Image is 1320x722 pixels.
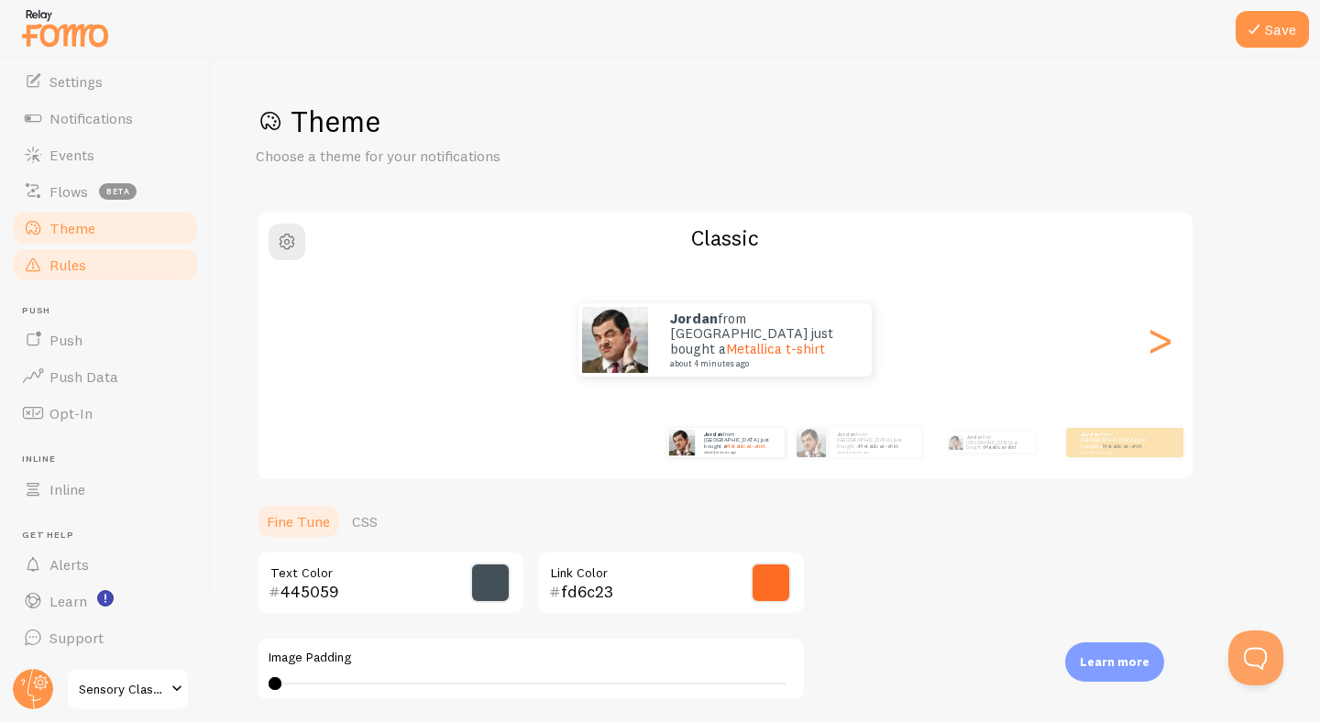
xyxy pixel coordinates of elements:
img: Fomo [797,428,826,457]
a: Support [11,619,200,656]
span: Push [22,305,200,317]
a: Opt-In [11,395,200,432]
span: Alerts [49,555,89,574]
a: Inline [11,471,200,508]
span: Opt-In [49,404,93,422]
span: Sensory Classroom [79,678,166,700]
p: from [GEOGRAPHIC_DATA] just bought a [704,431,777,454]
span: Settings [49,72,103,91]
img: Fomo [668,429,695,455]
p: from [GEOGRAPHIC_DATA] just bought a [1081,431,1154,454]
label: Image Padding [269,650,793,666]
span: Rules [49,256,86,274]
img: Fomo [582,307,648,373]
strong: jordan [837,431,856,438]
span: beta [99,183,137,200]
strong: jordan [670,310,718,327]
a: Push [11,322,200,358]
p: Choose a theme for your notifications [256,146,696,167]
a: Rules [11,246,200,283]
span: Push [49,331,82,349]
span: Support [49,629,104,647]
span: Theme [49,219,95,237]
p: from [GEOGRAPHIC_DATA] just bought a [670,312,853,368]
h1: Theme [256,103,1276,140]
a: Metallica t-shirt [984,444,1016,450]
span: Learn [49,592,87,610]
span: Events [49,146,94,164]
span: Inline [49,480,85,498]
a: Metallica t-shirt [726,443,765,450]
a: Theme [11,210,200,246]
a: Events [11,137,200,173]
div: Next slide [1149,274,1171,406]
span: Push Data [49,367,118,386]
strong: jordan [966,434,983,440]
strong: jordan [1081,431,1100,438]
a: Learn [11,583,200,619]
a: Push Data [11,358,200,395]
div: Learn more [1065,642,1164,682]
a: Metallica t-shirt [726,340,825,357]
strong: jordan [704,431,723,438]
span: Get Help [22,530,200,541]
a: Settings [11,63,200,100]
a: Alerts [11,546,200,583]
a: Metallica t-shirt [1103,443,1142,450]
p: from [GEOGRAPHIC_DATA] just bought a [966,432,1028,453]
svg: <p>Watch New Feature Tutorials!</p> [97,590,114,607]
a: Fine Tune [256,503,341,540]
small: about 4 minutes ago [1081,450,1152,454]
small: about 4 minutes ago [670,359,848,368]
small: about 4 minutes ago [704,450,775,454]
small: about 4 minutes ago [837,450,912,454]
span: Flows [49,182,88,201]
h2: Classic [258,224,1193,252]
a: Sensory Classroom [66,667,190,711]
a: Notifications [11,100,200,137]
span: Inline [22,454,200,465]
img: Fomo [948,435,962,450]
a: Flows beta [11,173,200,210]
span: Notifications [49,109,133,127]
a: Metallica t-shirt [859,443,898,450]
a: CSS [341,503,389,540]
p: from [GEOGRAPHIC_DATA] just bought a [837,431,914,454]
img: fomo-relay-logo-orange.svg [19,5,111,51]
p: Learn more [1080,653,1149,671]
iframe: Help Scout Beacon - Open [1228,630,1283,685]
